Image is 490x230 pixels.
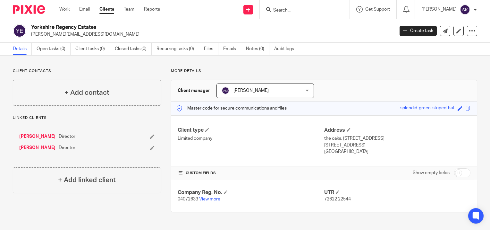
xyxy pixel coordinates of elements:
img: svg%3E [460,4,470,15]
a: Audit logs [274,43,299,55]
h4: UTR [324,189,470,196]
img: svg%3E [222,87,229,94]
h3: Client manager [178,87,210,94]
a: Team [124,6,134,13]
p: [STREET_ADDRESS] [324,142,470,148]
h4: Address [324,127,470,134]
span: Get Support [365,7,390,12]
p: More details [171,68,477,74]
p: [GEOGRAPHIC_DATA] [324,148,470,155]
a: Open tasks (0) [37,43,71,55]
p: [PERSON_NAME] [421,6,457,13]
a: Reports [144,6,160,13]
a: Work [59,6,70,13]
p: Linked clients [13,115,161,120]
a: Emails [223,43,241,55]
img: svg%3E [13,24,26,38]
div: splendid-green-striped-hat [400,105,454,112]
a: [PERSON_NAME] [19,145,55,151]
a: Clients [99,6,114,13]
h4: Company Reg. No. [178,189,324,196]
a: Details [13,43,32,55]
a: Files [204,43,218,55]
input: Search [273,8,330,13]
span: Director [59,133,75,140]
span: [PERSON_NAME] [233,88,269,93]
p: [PERSON_NAME][EMAIL_ADDRESS][DOMAIN_NAME] [31,31,390,38]
a: [PERSON_NAME] [19,133,55,140]
h4: + Add linked client [58,175,116,185]
a: Notes (0) [246,43,269,55]
span: 72622 22544 [324,197,351,201]
a: Closed tasks (0) [115,43,152,55]
a: Recurring tasks (0) [156,43,199,55]
span: Director [59,145,75,151]
h4: CUSTOM FIELDS [178,171,324,176]
a: Email [79,6,90,13]
p: Client contacts [13,68,161,74]
p: Limited company [178,135,324,142]
a: View more [199,197,220,201]
img: Pixie [13,5,45,14]
p: Master code for secure communications and files [176,105,287,111]
a: Client tasks (0) [75,43,110,55]
h4: Client type [178,127,324,134]
label: Show empty fields [413,170,450,176]
p: the oaks, [STREET_ADDRESS] [324,135,470,142]
a: Create task [400,26,437,36]
h4: + Add contact [64,88,109,98]
span: 04072633 [178,197,198,201]
h2: Yorkshire Regency Estates [31,24,318,31]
